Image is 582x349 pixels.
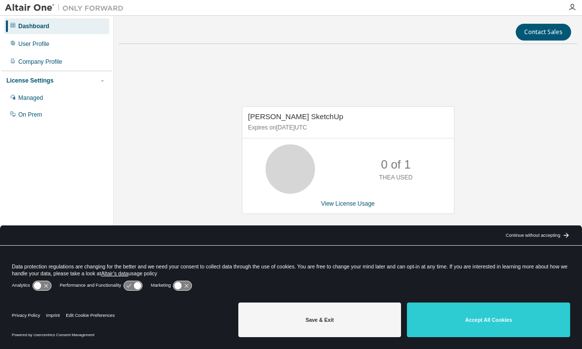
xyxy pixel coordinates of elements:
span: [PERSON_NAME] SketchUp [248,112,344,121]
div: Managed [18,94,43,102]
p: THEA USED [379,174,412,182]
div: User Profile [18,40,49,48]
div: Dashboard [18,22,49,30]
button: Contact Sales [516,24,571,41]
div: Company Profile [18,58,62,66]
div: On Prem [18,111,42,119]
p: Expires on [DATE] UTC [248,124,446,132]
img: Altair One [5,3,129,13]
a: View License Usage [321,200,375,207]
p: 0 of 1 [381,156,410,173]
div: License Settings [6,77,53,85]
